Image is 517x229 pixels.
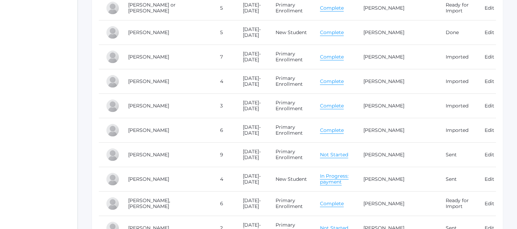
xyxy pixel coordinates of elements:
[363,29,404,35] a: [PERSON_NAME]
[106,50,120,64] div: Cameron Owen
[485,78,494,84] a: Edit
[106,99,120,113] div: Piper Pennywell
[213,45,236,69] td: 7
[485,29,494,35] a: Edit
[236,69,269,94] td: [DATE]-[DATE]
[485,152,494,158] a: Edit
[439,167,478,191] td: Sent
[320,200,344,207] a: Complete
[121,20,213,45] td: [PERSON_NAME]
[485,176,494,182] a: Edit
[128,197,170,209] a: [PERSON_NAME], [PERSON_NAME]
[320,54,344,60] a: Complete
[439,20,478,45] td: Done
[128,103,169,109] a: [PERSON_NAME]
[213,20,236,45] td: 5
[213,191,236,216] td: 6
[320,127,344,134] a: Complete
[106,148,120,162] div: Lila Pennywell
[439,94,478,118] td: Imported
[439,69,478,94] td: Imported
[363,54,404,60] a: [PERSON_NAME]
[106,74,120,88] div: Parker Owen
[236,167,269,191] td: [DATE]-[DATE]
[128,2,176,14] a: [PERSON_NAME] or [PERSON_NAME]
[121,167,213,191] td: [PERSON_NAME]
[213,69,236,94] td: 4
[213,167,236,191] td: 4
[485,127,494,133] a: Edit
[485,103,494,109] a: Edit
[106,1,120,15] div: Gwen or Gwenyth O'Neal
[363,78,404,84] a: [PERSON_NAME]
[128,127,169,133] a: [PERSON_NAME]
[363,103,404,109] a: [PERSON_NAME]
[320,78,344,85] a: Complete
[269,20,313,45] td: New Student
[439,118,478,143] td: Imported
[213,94,236,118] td: 3
[320,29,344,36] a: Complete
[269,94,313,118] td: Primary Enrollment
[106,123,120,137] div: Cora Pennywell
[485,200,494,207] a: Edit
[213,118,236,143] td: 6
[485,54,494,60] a: Edit
[439,191,478,216] td: Ready for Import
[128,152,169,158] a: [PERSON_NAME]
[320,152,348,158] a: Not Started
[213,143,236,167] td: 9
[320,173,349,185] a: In Progress: payment
[320,5,344,11] a: Complete
[439,143,478,167] td: Sent
[269,191,313,216] td: Primary Enrollment
[236,118,269,143] td: [DATE]-[DATE]
[236,20,269,45] td: [DATE]-[DATE]
[363,127,404,133] a: [PERSON_NAME]
[269,143,313,167] td: Primary Enrollment
[269,69,313,94] td: Primary Enrollment
[236,143,269,167] td: [DATE]-[DATE]
[485,5,494,11] a: Edit
[269,45,313,69] td: Primary Enrollment
[363,176,404,182] a: [PERSON_NAME]
[106,197,120,210] div: Presley Perrero
[128,78,169,84] a: [PERSON_NAME]
[363,200,404,207] a: [PERSON_NAME]
[320,103,344,109] a: Complete
[236,94,269,118] td: [DATE]-[DATE]
[236,45,269,69] td: [DATE]-[DATE]
[269,167,313,191] td: New Student
[236,191,269,216] td: [DATE]-[DATE]
[269,118,313,143] td: Primary Enrollment
[363,5,404,11] a: [PERSON_NAME]
[363,152,404,158] a: [PERSON_NAME]
[128,54,169,60] a: [PERSON_NAME]
[439,45,478,69] td: Imported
